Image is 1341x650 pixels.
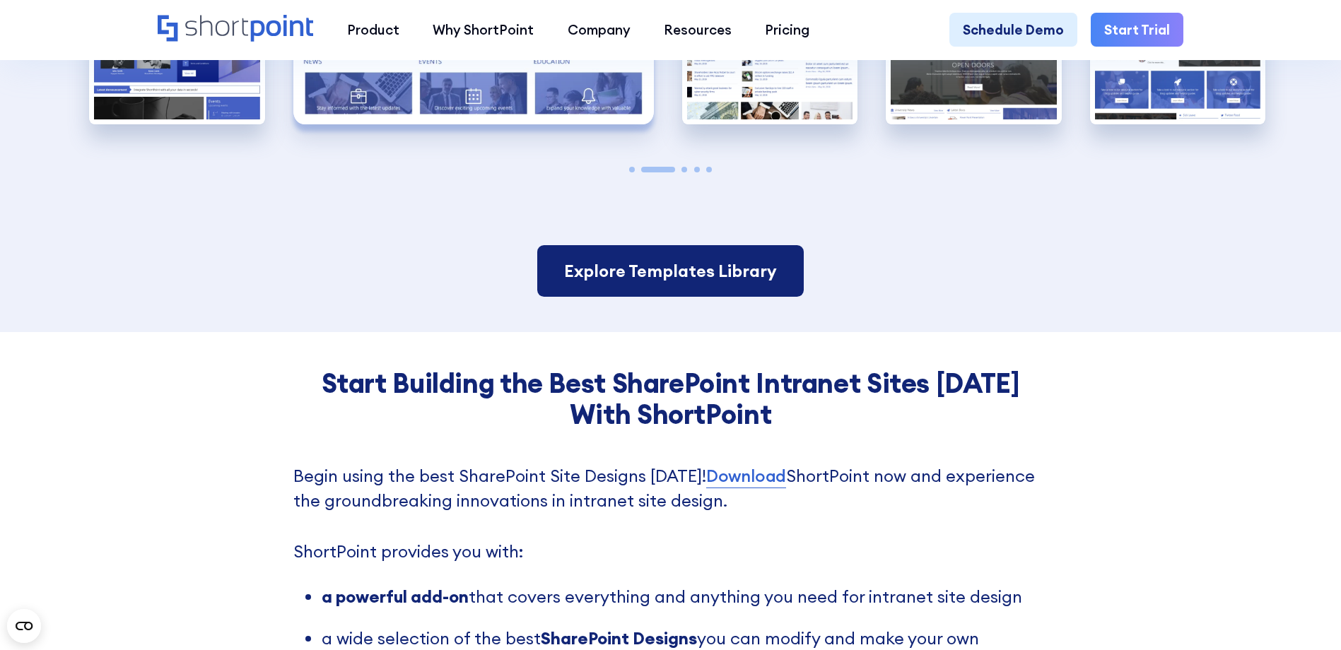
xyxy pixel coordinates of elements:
[706,463,786,489] a: Download
[322,586,469,607] strong: a powerful add-on
[1087,486,1341,650] div: Widget chat
[568,20,631,40] div: Company
[330,13,416,46] a: Product
[647,13,748,46] a: Resources
[1091,13,1183,46] a: Start Trial
[551,13,647,46] a: Company
[949,13,1077,46] a: Schedule Demo
[293,367,1048,430] h3: Start Building the Best SharePoint Intranet Sites [DATE] With ShortPoint
[541,627,697,649] strong: SharePoint Designs
[158,15,314,44] a: Home
[706,167,712,172] span: Go to slide 5
[749,13,826,46] a: Pricing
[629,167,635,172] span: Go to slide 1
[293,463,1048,564] p: Begin using the best SharePoint Site Designs [DATE]! ShortPoint now and experience the groundbrea...
[1087,486,1341,650] iframe: Chat Widget
[681,167,687,172] span: Go to slide 3
[347,20,399,40] div: Product
[433,20,534,40] div: Why ShortPoint
[322,584,1048,610] li: that covers everything and anything you need for intranet site design
[416,13,551,46] a: Why ShortPoint
[694,167,700,172] span: Go to slide 4
[765,20,809,40] div: Pricing
[664,20,732,40] div: Resources
[537,245,804,297] a: Explore Templates Library
[7,609,41,643] button: Open CMP widget
[641,167,674,172] span: Go to slide 2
